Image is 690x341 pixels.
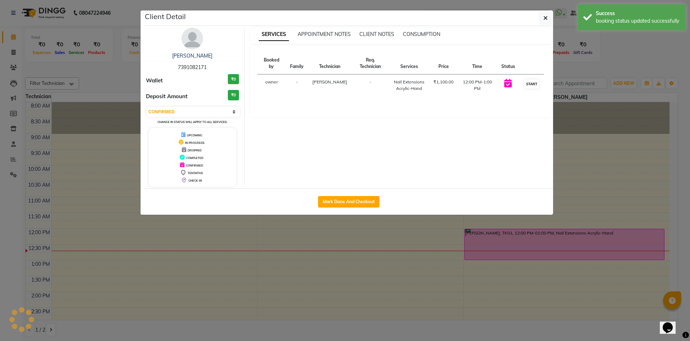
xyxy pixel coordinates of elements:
th: Family [286,53,308,74]
span: CONSUMPTION [403,31,440,37]
th: Technician [308,53,351,74]
small: Change in status will apply to all services. [157,120,227,124]
span: [PERSON_NAME] [312,79,347,85]
span: Wallet [146,77,163,85]
td: - [286,74,308,96]
span: DROPPED [188,149,202,152]
span: Deposit Amount [146,92,188,101]
th: Time [458,53,497,74]
div: Nail Extensions Acrylic-Hand [394,79,425,92]
img: avatar [181,28,203,49]
span: TENTATIVE [188,171,203,175]
td: 12:00 PM-1:00 PM [458,74,497,96]
td: - [351,74,389,96]
th: Services [389,53,429,74]
span: CHECK-IN [188,179,202,182]
span: 7391082171 [178,64,207,71]
span: IN PROGRESS [185,141,204,145]
th: Price [429,53,458,74]
div: booking status updated successfully [596,17,680,25]
th: Booked by [257,53,286,74]
td: owner [257,74,286,96]
span: CONFIRMED [186,164,203,167]
th: Req. Technician [351,53,389,74]
div: Success [596,10,680,17]
button: Mark Done And Checkout [318,196,379,208]
h3: ₹0 [228,90,239,100]
h3: ₹0 [228,74,239,85]
h5: Client Detail [145,11,186,22]
button: START [524,79,539,88]
span: COMPLETED [186,156,203,160]
span: CLIENT NOTES [359,31,394,37]
th: Status [497,53,519,74]
a: [PERSON_NAME] [172,53,212,59]
iframe: chat widget [660,312,683,334]
div: ₹1,100.00 [433,79,454,85]
span: SERVICES [259,28,289,41]
span: APPOINTMENT NOTES [298,31,351,37]
span: UPCOMING [187,133,202,137]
